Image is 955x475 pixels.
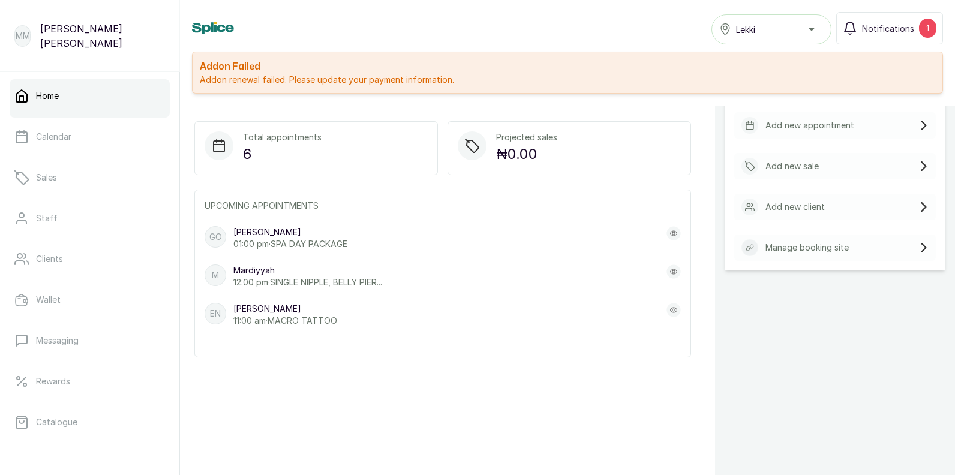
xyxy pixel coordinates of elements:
p: Wallet [36,294,61,306]
a: Home [10,79,170,113]
p: Projected sales [496,131,557,143]
p: Add new appointment [765,119,854,131]
p: Add new sale [765,160,819,172]
a: Sales [10,161,170,194]
p: 12:00 pm · SINGLE NIPPLE, BELLY PIER... [233,276,382,288]
a: Rewards [10,365,170,398]
p: 01:00 pm · SPA DAY PACKAGE [233,238,347,250]
a: Catalogue [10,405,170,439]
p: Rewards [36,375,70,387]
p: GO [209,231,222,243]
p: Clients [36,253,63,265]
a: Calendar [10,120,170,154]
p: 6 [243,143,322,165]
a: Wallet [10,283,170,317]
p: [PERSON_NAME] [233,226,347,238]
p: M [212,269,219,281]
button: Lekki [711,14,831,44]
p: Addon renewal failed. Please update your payment information. [200,74,935,86]
p: Home [36,90,59,102]
p: UPCOMING APPOINTMENTS [205,200,681,212]
p: Manage booking site [765,242,849,254]
p: Messaging [36,335,79,347]
p: ₦0.00 [496,143,557,165]
a: Staff [10,202,170,235]
a: Clients [10,242,170,276]
p: [PERSON_NAME] [233,303,337,315]
p: [PERSON_NAME] [PERSON_NAME] [40,22,165,50]
a: Messaging [10,324,170,357]
p: Calendar [36,131,71,143]
p: EN [210,308,221,320]
span: Lekki [736,23,755,36]
p: Staff [36,212,58,224]
p: Catalogue [36,416,77,428]
span: Notifications [862,22,914,35]
p: Total appointments [243,131,322,143]
p: Sales [36,172,57,184]
p: MM [16,30,30,42]
h2: Addon Failed [200,59,935,74]
div: 1 [919,19,936,38]
p: 11:00 am · MACRO TATTOO [233,315,337,327]
button: Notifications1 [836,12,943,44]
p: Add new client [765,201,825,213]
p: Mardiyyah [233,264,382,276]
